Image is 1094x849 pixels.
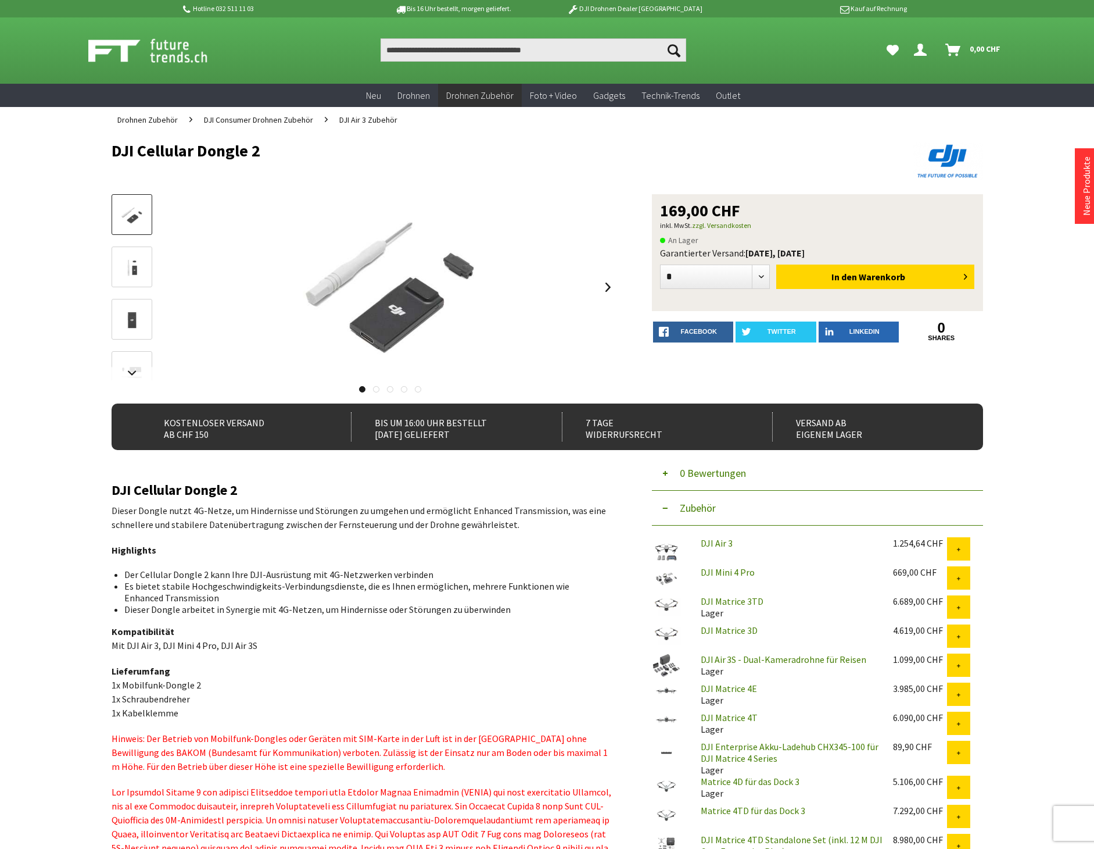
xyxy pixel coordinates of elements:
p: Dieser Dongle nutzt 4G-Netze, um Hindernisse und Störungen zu umgehen und ermöglicht Enhanced Tra... [112,504,617,531]
a: shares [901,334,982,342]
a: twitter [736,322,816,343]
a: Drohnen Zubehör [438,84,522,108]
a: Matrice 4D für das Dock 3 [701,776,799,787]
div: Lager [691,595,884,619]
a: DJI Matrice 4T [701,712,758,723]
div: 8.980,00 CHF [893,834,947,846]
button: 0 Bewertungen [652,456,983,491]
p: Hotline 032 511 11 03 [181,2,363,16]
a: 0 [901,322,982,334]
img: DJI Cellular Dongle 2 [251,194,530,380]
img: DJI Mini 4 Pro [652,566,681,590]
span: Foto + Video [530,90,577,101]
a: DJI Matrice 3D [701,625,758,636]
a: Meine Favoriten [881,38,905,62]
a: DJI Matrice 4E [701,683,757,694]
div: 6.090,00 CHF [893,712,947,723]
img: DJI Enterprise Akku-Ladehub CHX345-100 für DJI Matrice 4 Series [652,741,681,762]
h2: DJI Cellular Dongle 2 [112,483,617,498]
a: LinkedIn [819,322,899,343]
div: 669,00 CHF [893,566,947,578]
a: DJI Mini 4 Pro [701,566,755,578]
img: DJI Matrice 3D [652,625,681,645]
a: Neu [358,84,389,108]
img: Shop Futuretrends - zur Startseite wechseln [88,36,233,65]
p: Kauf auf Rechnung [726,2,907,16]
a: DJI Air 3 [701,537,733,549]
button: In den Warenkorb [776,265,974,289]
p: DJI Drohnen Dealer [GEOGRAPHIC_DATA] [544,2,725,16]
input: Produkt, Marke, Kategorie, EAN, Artikelnummer… [381,38,686,62]
a: Drohnen [389,84,438,108]
span: Neu [366,90,381,101]
a: Foto + Video [522,84,585,108]
div: 7 Tage Widerrufsrecht [562,412,747,441]
a: Drohnen Zubehör [112,107,184,133]
li: Es bietet stabile Hochgeschwindigkeits-Verbindungsdienste, die es Ihnen ermöglichen, mehrere Funk... [124,580,608,604]
div: Lager [691,683,884,706]
a: Gadgets [585,84,633,108]
span: 0,00 CHF [970,40,1000,58]
a: DJI Air 3 Zubehör [333,107,403,133]
p: inkl. MwSt. [660,219,975,233]
strong: Highlights [112,544,156,556]
li: Dieser Dongle arbeitet in Synergie mit 4G-Netzen, um Hindernisse oder Störungen zu überwinden [124,604,608,615]
button: Zubehör [652,491,983,526]
p: 1x Mobilfunk-Dongle 2 1x Schraubendreher 1x Kabelklemme [112,664,617,720]
span: In den [831,271,857,283]
div: 7.292,00 CHF [893,805,947,816]
p: Bis 16 Uhr bestellt, morgen geliefert. [363,2,544,16]
span: Hinweis: Der Betrieb von Mobilfunk-Dongles oder Geräten mit SIM-Karte in der Luft ist in der [GEO... [112,733,608,772]
h1: DJI Cellular Dongle 2 [112,142,809,159]
span: LinkedIn [849,328,880,335]
div: Lager [691,776,884,799]
a: Technik-Trends [633,84,708,108]
button: Suchen [662,38,686,62]
img: Matrice 4TD für das Dock 3 [652,805,681,827]
div: Garantierter Versand: [660,247,975,259]
div: 1.254,64 CHF [893,537,947,549]
a: Warenkorb [941,38,1006,62]
img: DJI Air 3 [652,537,681,566]
div: Lager [691,712,884,735]
a: Matrice 4TD für das Dock 3 [701,805,805,816]
strong: Kompatibilität [112,626,174,637]
span: Outlet [716,90,740,101]
a: Neue Produkte [1081,156,1092,216]
div: Versand ab eigenem Lager [772,412,957,441]
img: DJI Matrice 4T [652,712,681,728]
span: Drohnen [397,90,430,101]
span: Gadgets [593,90,625,101]
span: facebook [681,328,717,335]
a: zzgl. Versandkosten [692,221,751,230]
div: Kostenloser Versand ab CHF 150 [141,412,326,441]
span: Drohnen Zubehör [117,115,178,125]
li: Der Cellular Dongle 2 kann Ihre DJI-Ausrüstung mit 4G-Netzwerken verbinden [124,569,608,580]
a: DJI Air 3S - Dual-Kameradrohne für Reisen [701,654,866,665]
div: 1.099,00 CHF [893,654,947,665]
img: DJI Matrice 4E [652,683,681,699]
div: 4.619,00 CHF [893,625,947,636]
img: DJI Air 3S - Dual-Kameradrohne für Reisen [652,654,681,678]
div: 89,90 CHF [893,741,947,752]
img: DJI Matrice 3TD [652,595,681,616]
a: Dein Konto [909,38,936,62]
p: Mit DJI Air 3, DJI Mini 4 Pro, DJI Air 3S [112,625,617,652]
div: Bis um 16:00 Uhr bestellt [DATE] geliefert [351,412,536,441]
div: Lager [691,741,884,776]
b: [DATE], [DATE] [745,247,805,259]
span: Drohnen Zubehör [446,90,514,101]
span: Warenkorb [859,271,905,283]
div: Lager [691,654,884,677]
span: Technik-Trends [641,90,700,101]
img: Vorschau: DJI Cellular Dongle 2 [115,204,149,227]
div: 3.985,00 CHF [893,683,947,694]
img: DJI [913,142,983,180]
span: DJI Air 3 Zubehör [339,115,397,125]
img: Matrice 4D für das Dock 3 [652,776,681,798]
span: An Lager [660,233,698,247]
strong: Lieferumfang [112,665,170,677]
a: facebook [653,322,734,343]
a: DJI Consumer Drohnen Zubehör [198,107,319,133]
